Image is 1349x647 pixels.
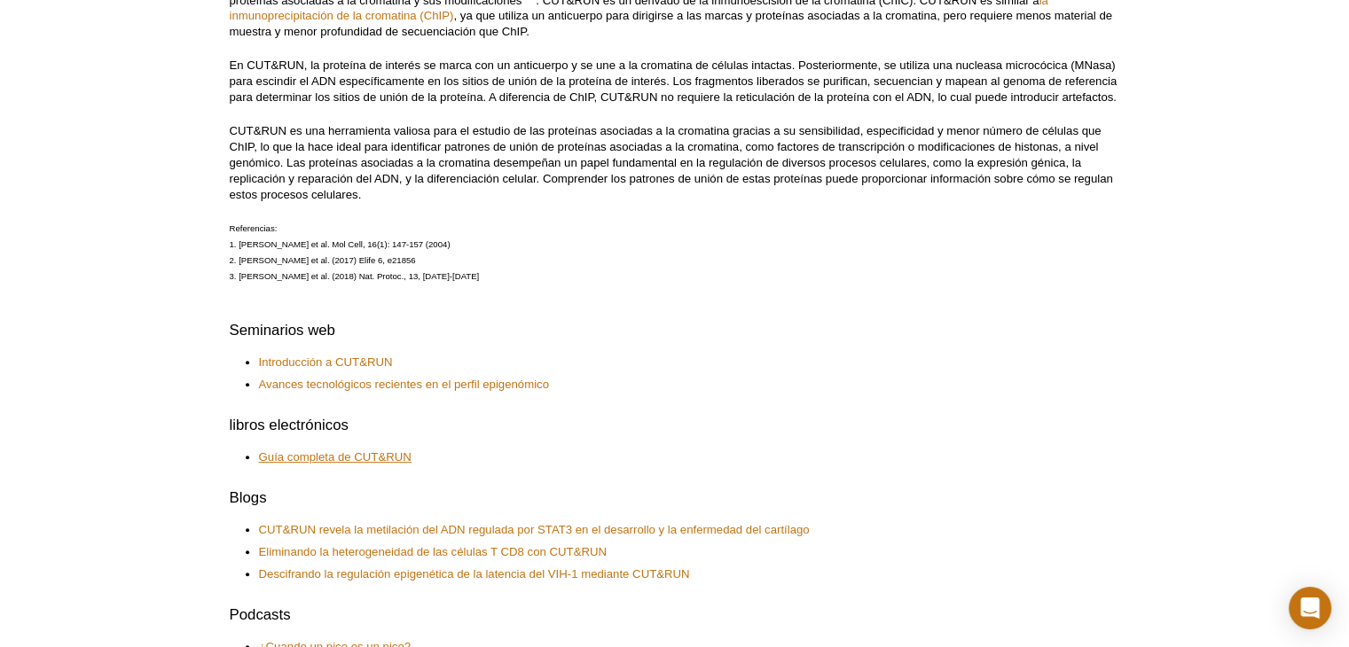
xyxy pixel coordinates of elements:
font: Introducción a CUT&RUN [259,355,393,369]
font: Blogs [230,489,267,506]
a: CUT&RUN revela la metilación del ADN regulada por STAT3 en el desarrollo y la enfermedad del cart... [259,522,810,538]
font: , ya que utiliza un anticuerpo para dirigirse a las marcas y proteínas asociadas a la cromatina, ... [230,9,1112,38]
font: CUT&RUN es una herramienta valiosa para el estudio de las proteínas asociadas a la cromatina grac... [230,124,1113,201]
font: Eliminando la heterogeneidad de las células T CD8 con CUT&RUN [259,545,607,558]
font: 1. [PERSON_NAME] et al. Mol Cell, 16(1): 147-157 (2004) [230,239,451,249]
a: Introducción a CUT&RUN [259,355,393,370]
font: Descifrando la regulación epigenética de la latencia del VIH-1 mediante CUT&RUN [259,567,690,581]
font: Referencias: [230,223,278,233]
font: Avances tecnológicos recientes en el perfil epigenómico [259,378,549,391]
a: Eliminando la heterogeneidad de las células T CD8 con CUT&RUN [259,544,607,560]
font: En CUT&RUN, la proteína de interés se marca con un anticuerpo y se une a la cromatina de células ... [230,58,1118,104]
font: CUT&RUN revela la metilación del ADN regulada por STAT3 en el desarrollo y la enfermedad del cart... [259,523,810,536]
a: Avances tecnológicos recientes en el perfil epigenómico [259,377,549,393]
font: libros electrónicos [230,417,349,433]
font: Podcasts [230,606,291,623]
a: Descifrando la regulación epigenética de la latencia del VIH-1 mediante CUT&RUN [259,566,690,582]
div: Open Intercom Messenger [1289,587,1331,629]
font: 3. [PERSON_NAME] et al. (2018) Nat. Protoc., 13, [DATE]-[DATE] [230,271,480,281]
font: Guía completa de CUT&RUN [259,450,412,464]
font: 2. [PERSON_NAME] et al. (2017) Elife 6, e21856 [230,255,416,265]
a: Guía completa de CUT&RUN [259,449,412,465]
font: Seminarios web [230,322,335,339]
